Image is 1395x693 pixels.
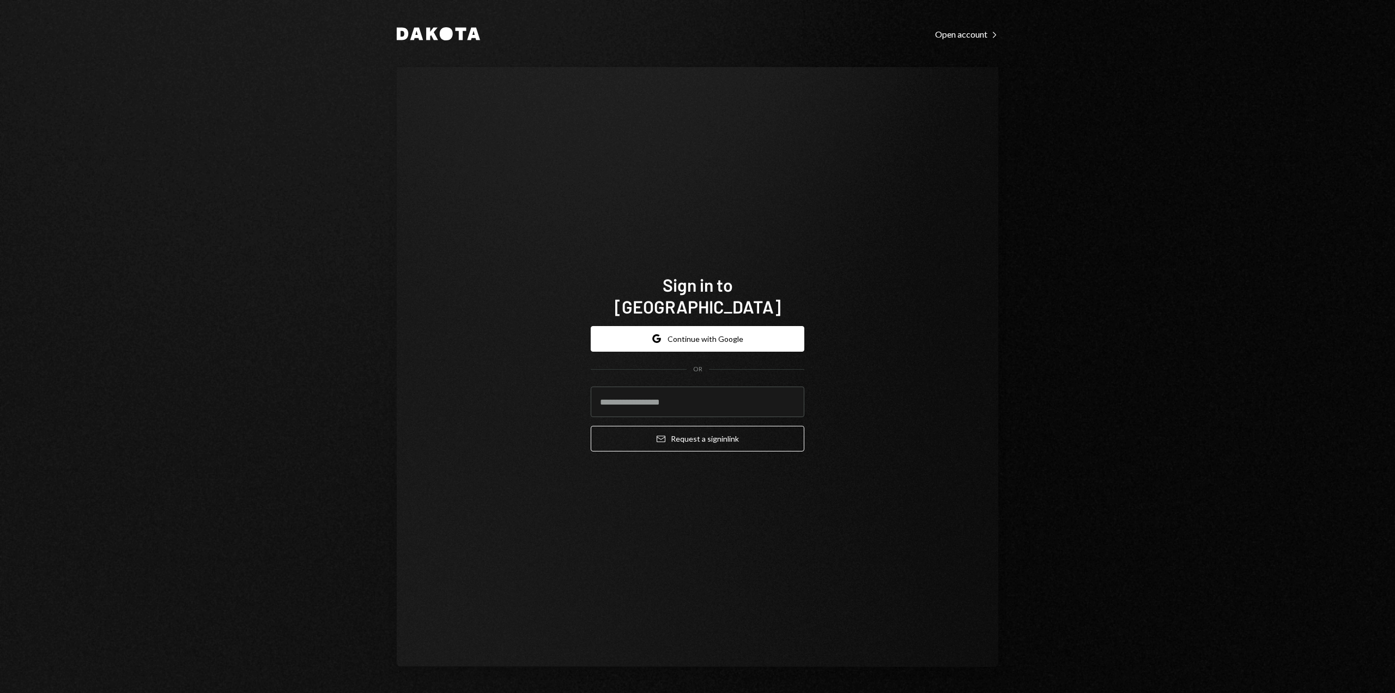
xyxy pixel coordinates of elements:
[693,365,702,374] div: OR
[591,426,804,451] button: Request a signinlink
[591,274,804,317] h1: Sign in to [GEOGRAPHIC_DATA]
[935,28,998,40] a: Open account
[935,29,998,40] div: Open account
[591,326,804,352] button: Continue with Google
